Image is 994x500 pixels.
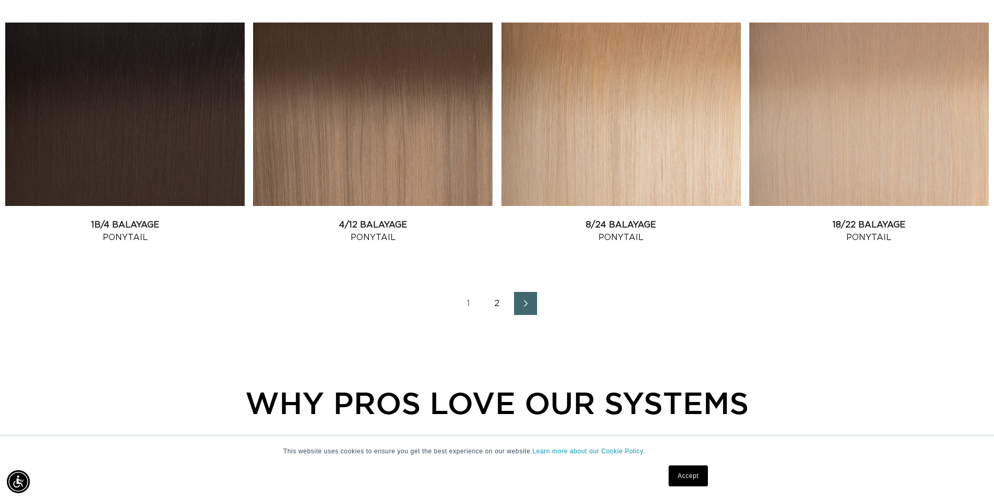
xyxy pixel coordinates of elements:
[486,292,509,315] a: Page 2
[457,292,480,315] a: Page 1
[942,450,994,500] iframe: Chat Widget
[501,219,741,244] a: 8/24 Balayage Ponytail
[283,447,711,456] p: This website uses cookies to ensure you get the best experience on our website.
[63,380,931,426] div: WHY PROS LOVE OUR SYSTEMS
[5,292,989,315] nav: Pagination
[5,219,245,244] a: 1B/4 Balayage Ponytail
[669,465,707,486] a: Accept
[749,219,989,244] a: 18/22 Balayage Ponytail
[532,448,645,455] a: Learn more about our Cookie Policy.
[253,219,493,244] a: 4/12 Balayage Ponytail
[514,292,537,315] a: Next page
[7,470,30,493] div: Accessibility Menu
